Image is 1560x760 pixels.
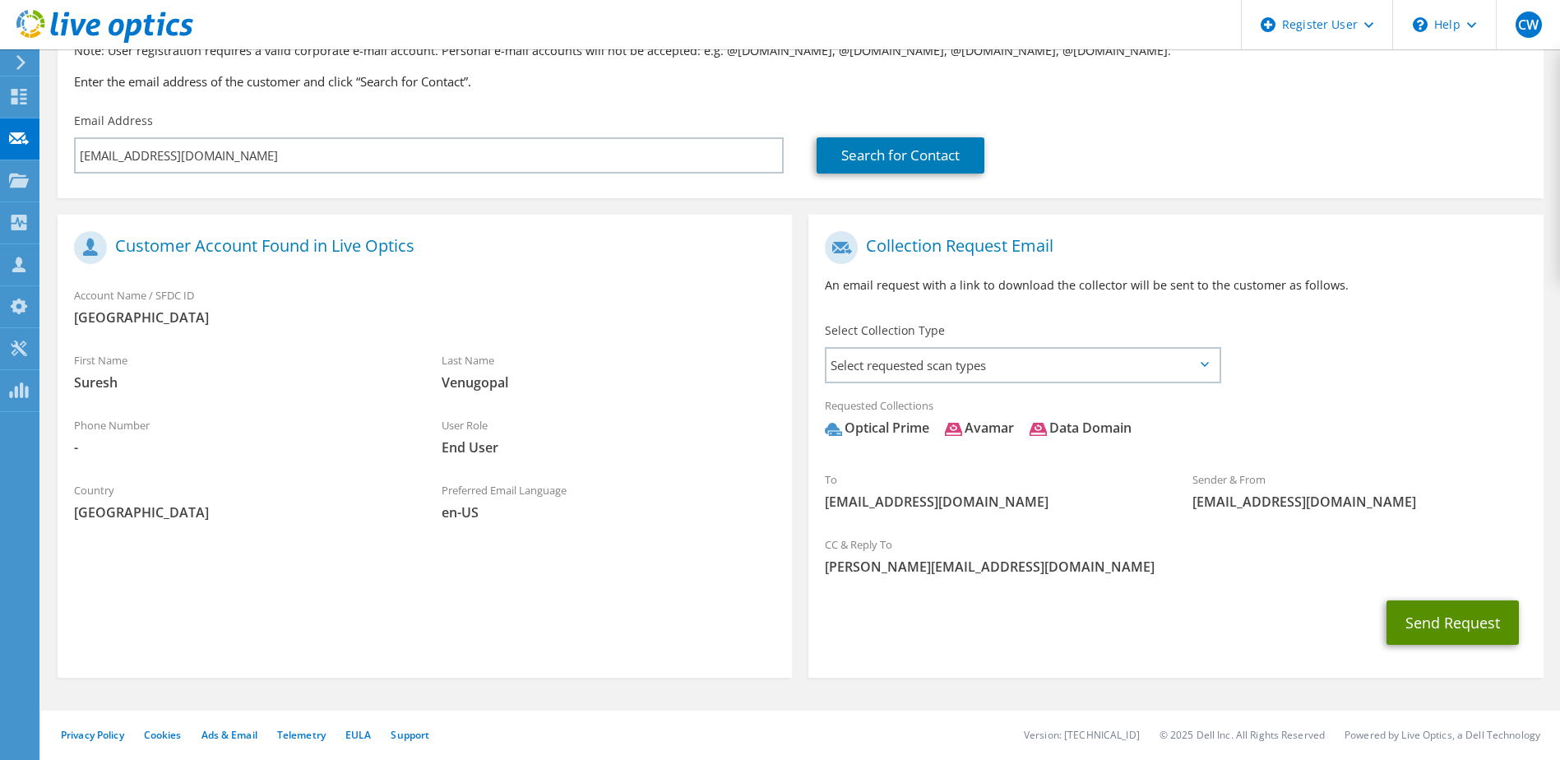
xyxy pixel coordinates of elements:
div: User Role [425,408,793,465]
a: Ads & Email [201,728,257,742]
a: Privacy Policy [61,728,124,742]
span: End User [442,438,776,456]
div: Data Domain [1030,419,1132,438]
div: Sender & From [1176,462,1544,519]
label: Select Collection Type [825,322,945,339]
span: - [74,438,409,456]
span: Venugopal [442,373,776,392]
span: en-US [442,503,776,521]
a: Telemetry [277,728,326,742]
div: Account Name / SFDC ID [58,278,792,335]
div: Last Name [425,343,793,400]
span: [EMAIL_ADDRESS][DOMAIN_NAME] [825,493,1160,511]
span: Select requested scan types [826,349,1218,382]
span: [GEOGRAPHIC_DATA] [74,503,409,521]
span: [EMAIL_ADDRESS][DOMAIN_NAME] [1192,493,1527,511]
div: CC & Reply To [808,527,1543,584]
li: © 2025 Dell Inc. All Rights Reserved [1160,728,1325,742]
h1: Collection Request Email [825,231,1518,264]
div: Country [58,473,425,530]
li: Powered by Live Optics, a Dell Technology [1345,728,1540,742]
div: Optical Prime [825,419,929,438]
label: Email Address [74,113,153,129]
span: Suresh [74,373,409,392]
a: Support [391,728,429,742]
div: Requested Collections [808,388,1543,454]
span: CW [1516,12,1542,38]
li: Version: [TECHNICAL_ID] [1024,728,1140,742]
a: EULA [345,728,371,742]
div: Phone Number [58,408,425,465]
a: Search for Contact [817,137,984,174]
p: Note: User registration requires a valid corporate e-mail account. Personal e-mail accounts will ... [74,42,1527,60]
button: Send Request [1386,600,1519,645]
div: Avamar [945,419,1014,438]
span: [PERSON_NAME][EMAIL_ADDRESS][DOMAIN_NAME] [825,558,1526,576]
p: An email request with a link to download the collector will be sent to the customer as follows. [825,276,1526,294]
h1: Customer Account Found in Live Optics [74,231,767,264]
svg: \n [1413,17,1428,32]
div: Preferred Email Language [425,473,793,530]
a: Cookies [144,728,182,742]
h3: Enter the email address of the customer and click “Search for Contact”. [74,72,1527,90]
div: First Name [58,343,425,400]
div: To [808,462,1176,519]
span: [GEOGRAPHIC_DATA] [74,308,775,327]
